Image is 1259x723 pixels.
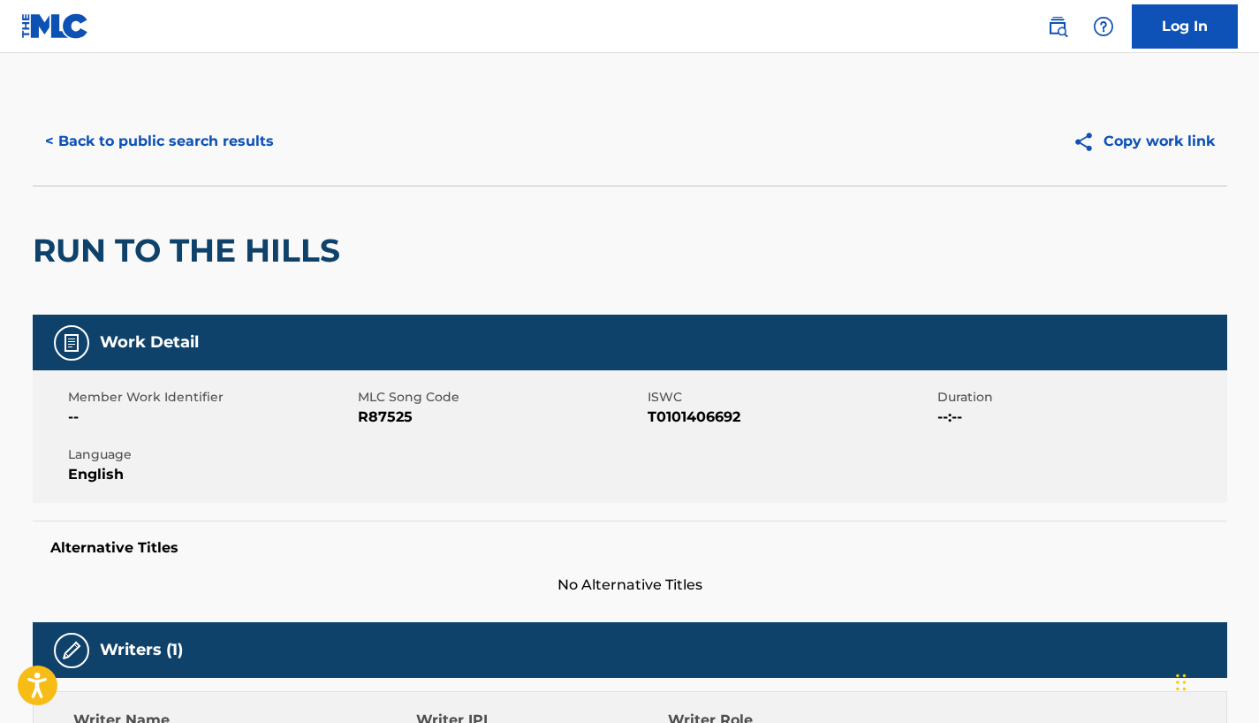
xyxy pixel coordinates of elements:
div: Help [1086,9,1121,44]
span: T0101406692 [648,407,933,428]
a: Log In [1132,4,1238,49]
span: MLC Song Code [358,388,643,407]
span: R87525 [358,407,643,428]
span: Language [68,445,353,464]
img: help [1093,16,1114,37]
img: Copy work link [1073,131,1104,153]
button: < Back to public search results [33,119,286,164]
iframe: Chat Widget [1171,638,1259,723]
span: Duration [937,388,1223,407]
img: search [1047,16,1068,37]
h5: Work Detail [100,332,199,353]
span: Member Work Identifier [68,388,353,407]
a: Public Search [1040,9,1075,44]
img: MLC Logo [21,13,89,39]
div: Drag [1176,656,1187,709]
span: ISWC [648,388,933,407]
span: English [68,464,353,485]
h5: Alternative Titles [50,539,1210,557]
span: No Alternative Titles [33,575,1227,596]
span: -- [68,407,353,428]
button: Copy work link [1060,119,1227,164]
img: Work Detail [61,332,82,354]
img: Writers [61,640,82,661]
h5: Writers (1) [100,640,183,660]
h2: RUN TO THE HILLS [33,231,349,270]
span: --:-- [937,407,1223,428]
